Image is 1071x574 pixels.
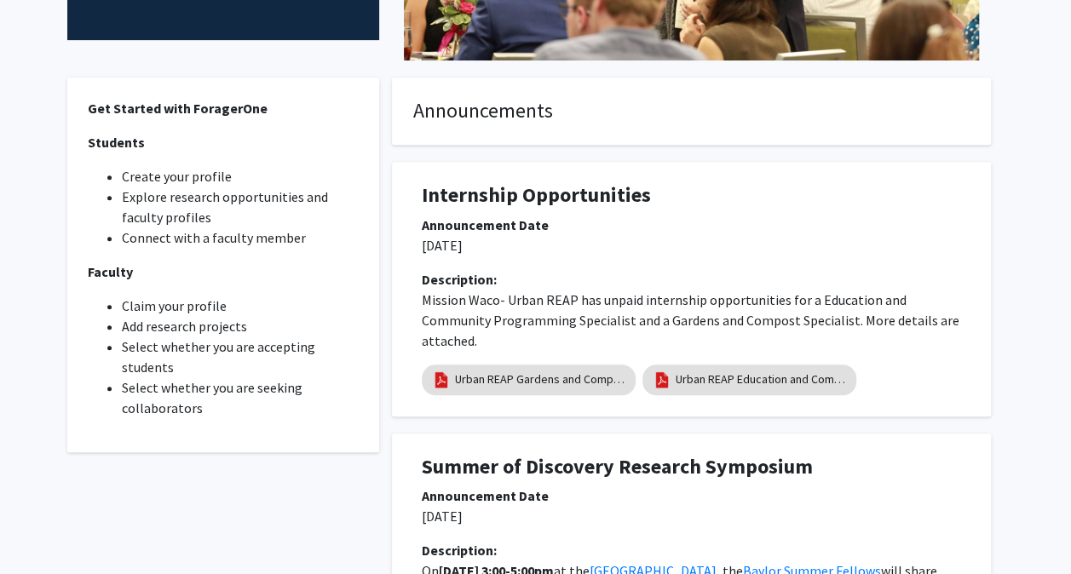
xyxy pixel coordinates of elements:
img: pdf_icon.png [432,370,451,389]
li: Add research projects [122,316,360,336]
strong: Faculty [88,263,133,280]
li: Create your profile [122,166,360,187]
div: Announcement Date [422,485,961,506]
img: pdf_icon.png [653,370,671,389]
div: Description: [422,269,961,290]
li: Claim your profile [122,296,360,316]
strong: Students [88,134,145,151]
a: Urban REAP Gardens and Compost Program Specialist [455,370,625,388]
a: Urban REAP Education and Community Programming Specialist [676,370,846,388]
li: Select whether you are accepting students [122,336,360,377]
h1: Summer of Discovery Research Symposium [422,455,961,479]
div: Description: [422,540,961,560]
p: [DATE] [422,235,961,255]
li: Select whether you are seeking collaborators [122,377,360,418]
div: Announcement Date [422,215,961,235]
h1: Internship Opportunities [422,183,961,208]
strong: Get Started with ForagerOne [88,100,268,117]
h4: Announcements [413,99,970,123]
li: Connect with a faculty member [122,227,360,248]
p: [DATE] [422,506,961,526]
iframe: Chat [13,497,72,561]
li: Explore research opportunities and faculty profiles [122,187,360,227]
p: Mission Waco- Urban REAP has unpaid internship opportunities for a Education and Community Progra... [422,290,961,351]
